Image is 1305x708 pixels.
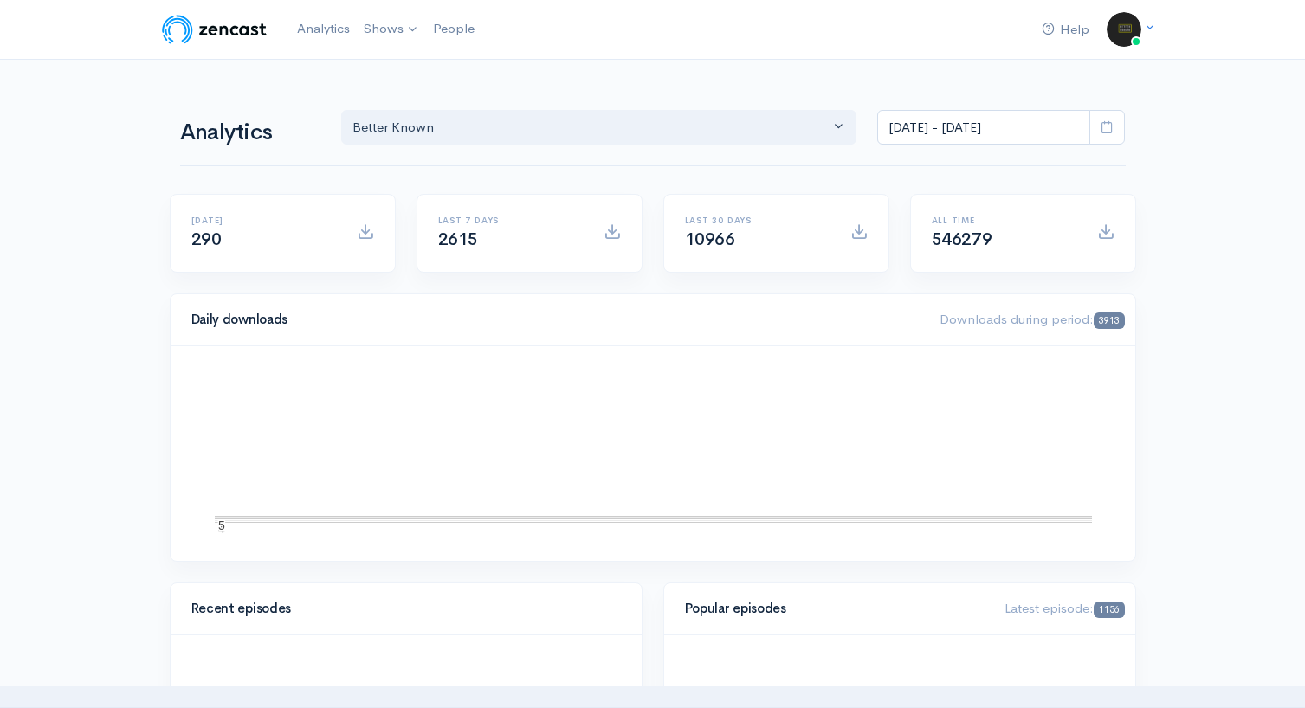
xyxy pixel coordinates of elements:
span: Latest episode: [1005,600,1124,616]
h6: Last 7 days [438,216,583,225]
span: 290 [191,228,222,250]
a: Shows [357,10,426,48]
span: 3913 [1094,312,1124,329]
div: Better Known [352,118,830,138]
h1: Analytics [180,120,320,145]
text: 5 [218,518,225,532]
h6: All time [932,216,1076,225]
h6: Last 30 days [685,216,830,225]
a: People [426,10,481,48]
input: analytics date range selector [877,110,1090,145]
h4: Daily downloads [191,312,920,327]
img: ... [1107,12,1141,47]
span: 10966 [685,228,735,250]
span: 1156 [1094,602,1124,618]
text: 4 [218,521,225,535]
a: Analytics [290,10,357,48]
h4: Recent episodes [191,602,611,616]
svg: A chart. [191,367,1114,540]
h4: Popular episodes [685,602,985,616]
span: Downloads during period: [940,311,1124,327]
span: 2615 [438,228,478,250]
h6: [DATE] [191,216,336,225]
button: Better Known [341,110,857,145]
a: Help [1035,11,1096,48]
img: ZenCast Logo [159,12,269,47]
span: 546279 [932,228,992,250]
